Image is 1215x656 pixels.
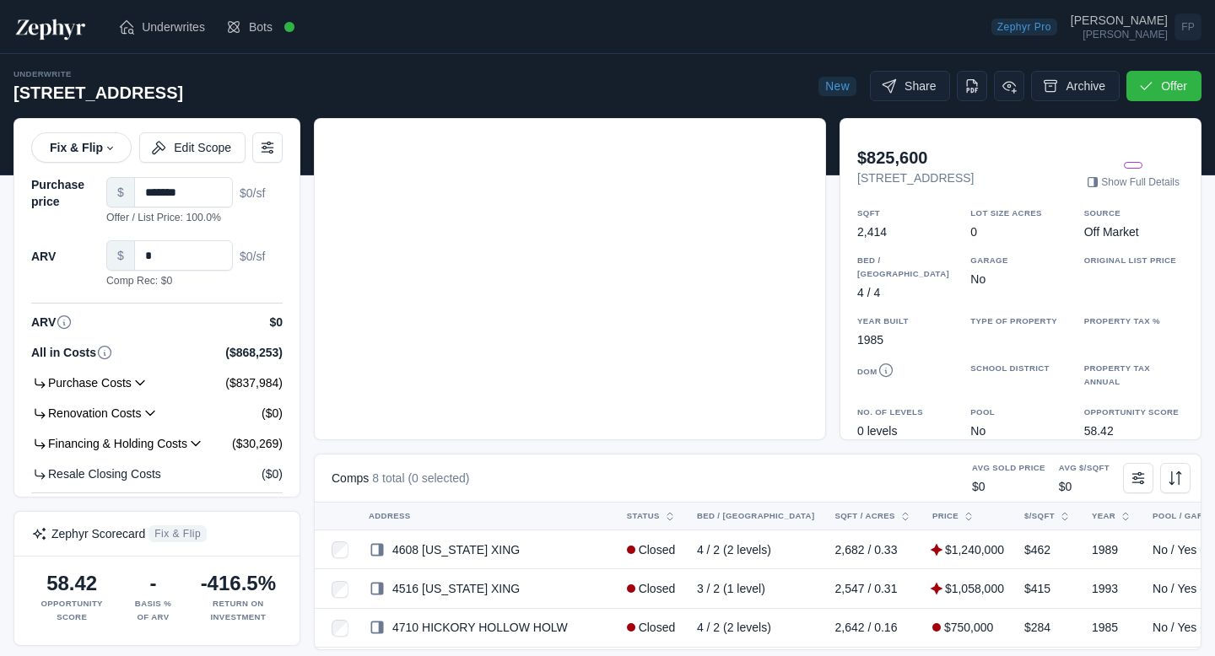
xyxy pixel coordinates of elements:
h4: Zephyr Scorecard [31,525,207,542]
span: $ [106,177,135,207]
td: 3 / 2 (1 level) [687,569,825,608]
td: 1985 [1082,608,1142,647]
button: Price [922,503,994,530]
h4: ($0) [262,465,283,482]
h4: $0 [269,314,283,331]
span: Fix & Flip [148,525,207,542]
td: 2,642 / 0.16 [824,608,921,647]
h4: ARV [31,314,73,331]
span: New [818,77,856,96]
th: Address [359,503,617,530]
td: 1993 [1082,569,1142,608]
button: Watchlist [994,71,1024,101]
p: [STREET_ADDRESS] [857,169,974,186]
td: Closed [617,569,687,608]
h4: ARV [31,248,56,268]
button: SQFT / Acres [824,503,901,530]
th: Bed / [GEOGRAPHIC_DATA] [687,503,825,530]
img: Zephyr Logo [13,13,88,40]
div: School District [970,362,1070,375]
td: Closed [617,608,687,647]
div: No [970,422,1070,439]
h4: ($30,269) [232,435,283,452]
td: 2,682 / 0.33 [824,530,921,569]
div: Lot Size Acres [970,207,1070,220]
div: Pool [970,406,1070,419]
div: Offer / List Price: 100.0% [106,211,240,226]
a: Fix & Flip [31,132,132,163]
span: 8 total (0 selected) [372,471,469,485]
a: 4608 [US_STATE] XING [369,543,520,557]
td: $462 [1014,530,1082,569]
div: $0 [1059,478,1110,495]
div: Source [1084,207,1184,220]
h2: -416.5% [201,570,276,597]
td: 1989 [1082,530,1142,569]
td: $284 [1014,608,1082,647]
div: Underwrite [13,67,183,81]
button: Share [870,71,950,101]
h4: ($0) [262,405,283,422]
td: 4 / 2 (2 levels) [687,608,825,647]
h4: All in Costs [31,344,113,361]
button: Offer [1126,71,1201,101]
div: 4 / 4 [857,284,957,301]
span: Zephyr Pro [991,19,1057,35]
a: Financing & Holding Costs ($30,269) [31,428,283,459]
h4: Resale Closing Costs [31,465,161,482]
div: Basis % of ARV [135,597,171,624]
div: 0 [970,223,1070,240]
div: Return on Investment [201,597,276,624]
div: 1985 [857,331,957,348]
div: Comp Rec: $0 [106,274,240,289]
div: Original List Price [1084,254,1184,267]
svg: ARV [56,314,73,331]
td: 2,547 / 0.31 [824,569,921,608]
div: [PERSON_NAME] [1071,30,1168,40]
h4: Financing & Holding Costs [31,435,204,452]
a: Show Full Details [1083,174,1184,191]
h2: - [149,570,156,597]
div: SQFT [857,207,957,220]
span: $ [106,240,135,271]
a: Open user menu [1071,10,1201,44]
svg: ARV [96,344,113,361]
a: 4516 [US_STATE] XING [369,582,520,595]
div: Opportunity Score [1084,406,1184,419]
div: Opportunity Score [38,597,105,624]
h4: Purchase price [31,176,106,213]
h4: Comps [332,470,470,487]
h4: ($868,253) [225,344,283,361]
h4: Renovation Costs [31,405,159,422]
td: $415 [1014,569,1082,608]
div: 2,414 [857,223,957,240]
a: Renovation Costs ($0) [31,398,283,428]
div: Property Tax % [1084,315,1184,328]
td: $750,000 [922,608,1014,647]
button: Edit Scope [139,132,246,163]
span: $1,240,000 [932,543,1004,557]
div: $0 [972,478,1045,495]
div: Type of Property [970,315,1070,328]
div: Garage [970,254,1070,267]
h2: 58.42 [46,570,97,597]
a: 4710 HICKORY HOLLOW HOLW [369,621,568,634]
div: No. of Levels [857,406,957,419]
button: $/sqft [1014,503,1061,530]
div: 58.42 [1084,422,1184,439]
td: Closed [617,530,687,569]
h2: $825,600 [857,146,974,169]
div: DOM [857,362,957,379]
div: Off Market [1084,223,1184,240]
div: Bed / [GEOGRAPHIC_DATA] [857,254,957,281]
span: FP [1174,13,1201,40]
p: $0/sf [240,185,283,202]
div: [PERSON_NAME] [1071,14,1168,26]
span: Underwrites [142,19,205,35]
div: 0 levels [857,422,957,439]
svg: Days On Market [877,362,894,379]
a: Download PDF [957,71,987,101]
button: Year [1082,503,1122,530]
span: Bots [249,19,273,35]
h4: Purchase Costs [31,374,148,391]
